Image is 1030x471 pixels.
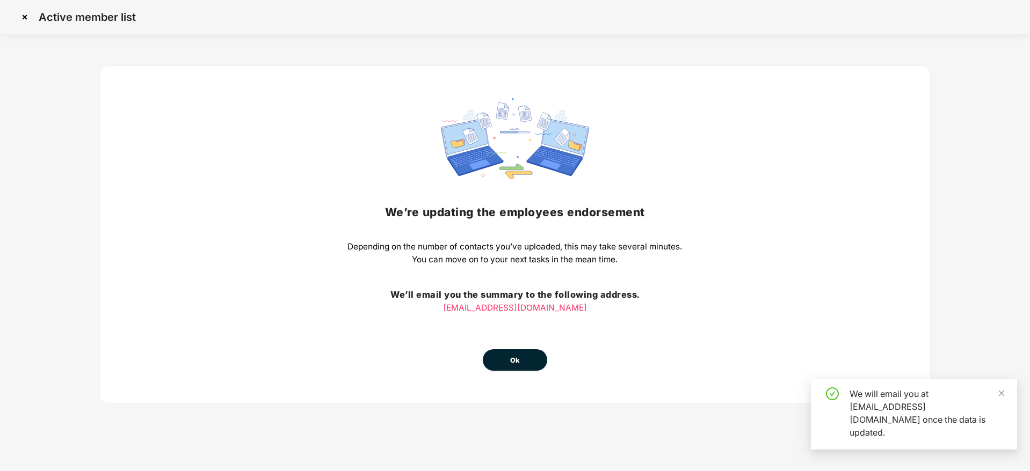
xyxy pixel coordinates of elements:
[826,387,839,400] span: check-circle
[347,301,682,314] p: [EMAIL_ADDRESS][DOMAIN_NAME]
[347,288,682,302] h3: We’ll email you the summary to the following address.
[347,240,682,253] p: Depending on the number of contacts you’ve uploaded, this may take several minutes.
[483,349,547,371] button: Ok
[347,203,682,221] h2: We’re updating the employees endorsement
[510,355,520,366] span: Ok
[16,9,33,26] img: svg+xml;base64,PHN2ZyBpZD0iQ3Jvc3MtMzJ4MzIiIHhtbG5zPSJodHRwOi8vd3d3LnczLm9yZy8yMDAwL3N2ZyIgd2lkdG...
[441,98,589,179] img: svg+xml;base64,PHN2ZyBpZD0iRGF0YV9zeW5jaW5nIiB4bWxucz0iaHR0cDovL3d3dy53My5vcmcvMjAwMC9zdmciIHdpZH...
[850,387,1004,439] div: We will email you at [EMAIL_ADDRESS][DOMAIN_NAME] once the data is updated.
[998,389,1005,397] span: close
[39,11,136,24] p: Active member list
[347,253,682,266] p: You can move on to your next tasks in the mean time.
